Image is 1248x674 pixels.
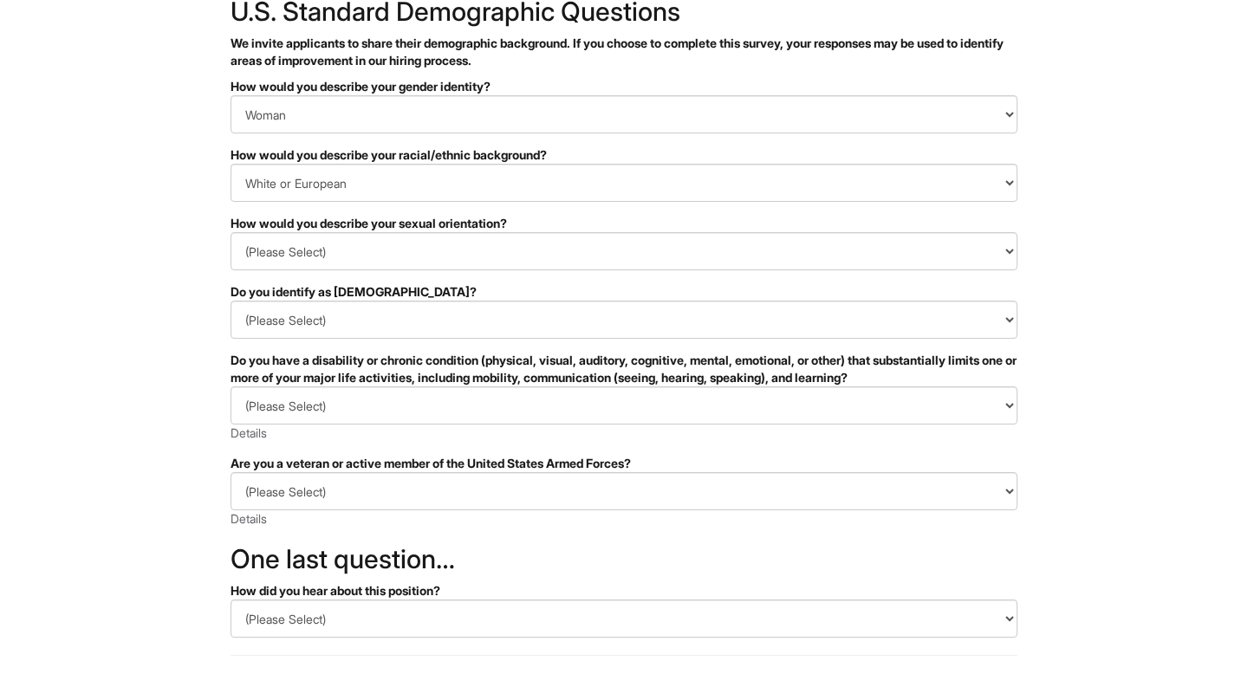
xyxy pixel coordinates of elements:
[231,283,1017,301] div: Do you identify as [DEMOGRAPHIC_DATA]?
[231,35,1017,69] p: We invite applicants to share their demographic background. If you choose to complete this survey...
[231,599,1017,638] select: How did you hear about this position?
[231,95,1017,133] select: How would you describe your gender identity?
[231,545,1017,574] h2: One last question…
[231,455,1017,472] div: Are you a veteran or active member of the United States Armed Forces?
[231,425,267,440] a: Details
[231,301,1017,339] select: Do you identify as transgender?
[231,146,1017,164] div: How would you describe your racial/ethnic background?
[231,215,1017,232] div: How would you describe your sexual orientation?
[231,511,267,526] a: Details
[231,78,1017,95] div: How would you describe your gender identity?
[231,164,1017,202] select: How would you describe your racial/ethnic background?
[231,472,1017,510] select: Are you a veteran or active member of the United States Armed Forces?
[231,232,1017,270] select: How would you describe your sexual orientation?
[231,386,1017,424] select: Do you have a disability or chronic condition (physical, visual, auditory, cognitive, mental, emo...
[231,582,1017,599] div: How did you hear about this position?
[231,352,1017,386] div: Do you have a disability or chronic condition (physical, visual, auditory, cognitive, mental, emo...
